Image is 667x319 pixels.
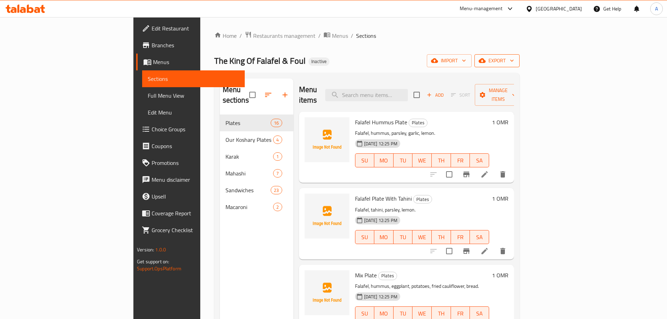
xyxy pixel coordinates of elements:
img: Falafel Plate With Tahini [305,194,349,238]
a: Support.OpsPlatform [137,264,181,273]
span: 23 [271,187,282,194]
button: FR [451,230,470,244]
span: SU [358,155,372,166]
div: items [273,152,282,161]
span: Plates [414,195,432,203]
nav: Menu sections [220,112,293,218]
span: The King Of Falafel & Foul [214,53,306,69]
a: Sections [142,70,245,87]
span: Select all sections [245,88,260,102]
a: Menus [136,54,245,70]
a: Branches [136,37,245,54]
span: A [655,5,658,13]
p: Falafel, hummus, eggplant, potatoes, fried cauliflower, bread. [355,282,489,291]
span: SA [473,155,486,166]
span: Our Koshary Plates [225,136,273,144]
div: [GEOGRAPHIC_DATA] [536,5,582,13]
div: Macaroni2 [220,199,293,215]
div: Plates [378,272,397,280]
h6: 1 OMR [492,117,508,127]
button: FR [451,153,470,167]
span: Upsell [152,192,239,201]
span: Plates [378,272,397,280]
button: SU [355,153,375,167]
span: Manage items [480,86,516,104]
button: delete [494,166,511,183]
span: import [432,56,466,65]
button: WE [412,230,432,244]
span: FR [454,308,467,319]
span: 7 [273,170,282,177]
span: [DATE] 12:25 PM [361,293,400,300]
span: SU [358,308,372,319]
span: Promotions [152,159,239,167]
span: Restaurants management [253,32,315,40]
button: Add [424,90,446,100]
img: Mix Plate [305,270,349,315]
span: Version: [137,245,154,254]
button: TH [432,153,451,167]
button: import [427,54,472,67]
div: items [271,119,282,127]
div: Mahashi7 [220,165,293,182]
span: TU [396,155,410,166]
button: WE [412,153,432,167]
span: Mahashi [225,169,273,178]
button: MO [374,153,394,167]
span: [DATE] 12:25 PM [361,140,400,147]
span: Edit Restaurant [152,24,239,33]
button: TU [394,230,413,244]
span: TU [396,232,410,242]
span: Sections [356,32,376,40]
span: Plates [225,119,271,127]
span: Select to update [442,167,457,182]
div: Karak [225,152,273,161]
span: FR [454,232,467,242]
span: Select section first [446,90,475,100]
p: Falafel, tahini, parsley, lemon. [355,206,489,214]
span: 2 [273,204,282,210]
span: Choice Groups [152,125,239,133]
button: Add section [277,86,293,103]
div: Sandwiches23 [220,182,293,199]
div: Our Koshary Plates4 [220,131,293,148]
div: Sandwiches [225,186,271,194]
span: WE [415,232,429,242]
img: Falafel Hummus Plate [305,117,349,162]
span: 4 [273,137,282,143]
span: Add [426,91,445,99]
span: FR [454,155,467,166]
span: MO [377,155,391,166]
span: Get support on: [137,257,169,266]
a: Choice Groups [136,121,245,138]
span: TU [396,308,410,319]
span: Branches [152,41,239,49]
a: Coverage Report [136,205,245,222]
div: items [273,169,282,178]
a: Upsell [136,188,245,205]
button: MO [374,230,394,244]
span: Sections [148,75,239,83]
a: Menu disclaimer [136,171,245,188]
span: SA [473,308,486,319]
button: TH [432,230,451,244]
span: Full Menu View [148,91,239,100]
span: SU [358,232,372,242]
a: Edit menu item [480,247,489,255]
span: Grocery Checklist [152,226,239,234]
div: items [271,186,282,194]
span: TH [435,232,448,242]
button: export [474,54,520,67]
div: Macaroni [225,203,273,211]
p: Falafel, hummus, parsley, garlic, lemon. [355,129,489,138]
div: Plates [409,119,428,127]
span: Add item [424,90,446,100]
div: Karak1 [220,148,293,165]
button: Branch-specific-item [458,166,475,183]
div: items [273,136,282,144]
input: search [325,89,408,101]
button: Manage items [475,84,522,106]
a: Promotions [136,154,245,171]
button: delete [494,243,511,259]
